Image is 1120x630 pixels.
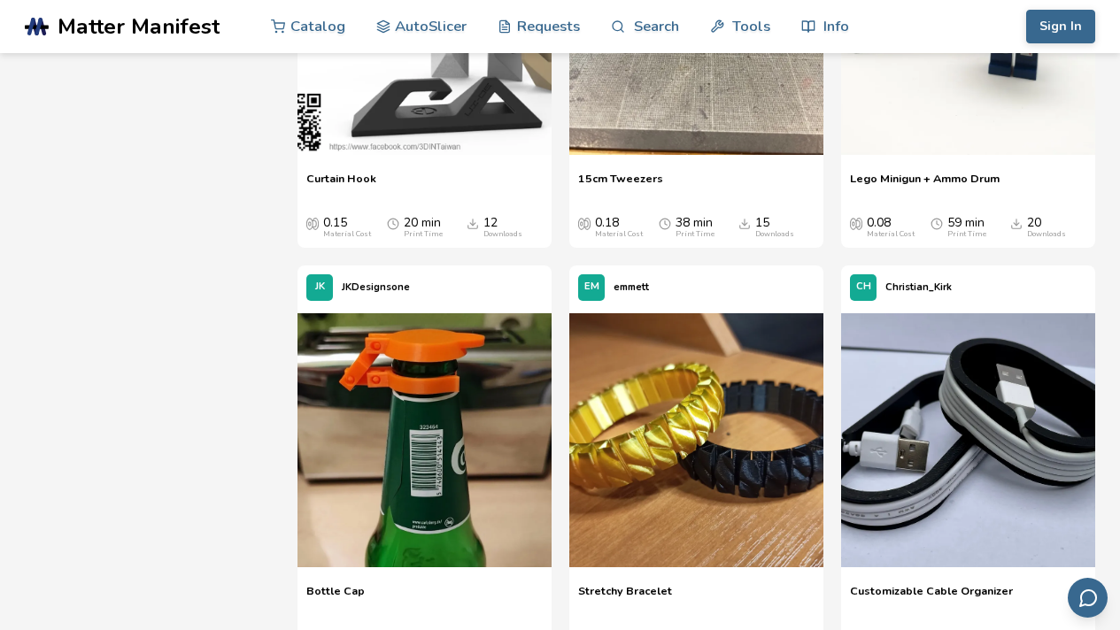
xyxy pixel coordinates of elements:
[404,216,443,239] div: 20 min
[755,230,794,239] div: Downloads
[1027,230,1066,239] div: Downloads
[931,216,943,230] span: Average Print Time
[947,230,986,239] div: Print Time
[947,216,986,239] div: 59 min
[850,172,1000,198] a: Lego Minigun + Ammo Drum
[867,216,915,239] div: 0.08
[306,172,376,198] a: Curtain Hook
[1027,216,1066,239] div: 20
[755,216,794,239] div: 15
[850,216,862,230] span: Average Cost
[676,230,714,239] div: Print Time
[483,230,522,239] div: Downloads
[867,230,915,239] div: Material Cost
[1068,578,1108,618] button: Send feedback via email
[404,230,443,239] div: Print Time
[306,584,365,611] a: Bottle Cap
[323,230,371,239] div: Material Cost
[614,278,649,296] p: emmett
[659,216,671,230] span: Average Print Time
[578,584,672,611] a: Stretchy Bracelet
[483,216,522,239] div: 12
[467,216,479,230] span: Downloads
[342,278,410,296] p: JKDesignsone
[885,278,952,296] p: Christian_Kirk
[578,172,663,198] a: 15cm Tweezers
[676,216,714,239] div: 38 min
[584,281,599,293] span: EM
[595,230,643,239] div: Material Cost
[850,584,1013,611] a: Customizable Cable Organizer
[387,216,399,230] span: Average Print Time
[595,216,643,239] div: 0.18
[1010,216,1023,230] span: Downloads
[578,216,591,230] span: Average Cost
[323,216,371,239] div: 0.15
[856,281,871,293] span: CH
[306,216,319,230] span: Average Cost
[315,281,325,293] span: JK
[738,216,751,230] span: Downloads
[58,14,220,39] span: Matter Manifest
[1026,10,1095,43] button: Sign In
